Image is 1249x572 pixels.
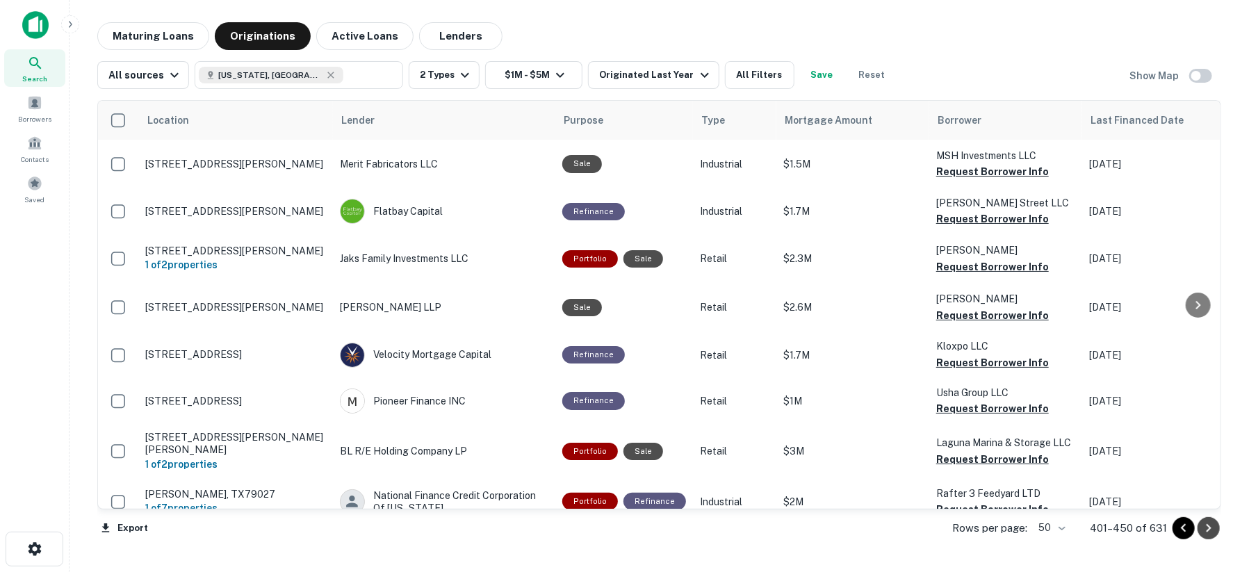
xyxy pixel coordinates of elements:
[145,348,326,361] p: [STREET_ADDRESS]
[562,155,602,172] div: Sale
[419,22,503,50] button: Lenders
[562,203,625,220] div: This loan purpose was for refinancing
[700,443,769,459] p: Retail
[145,257,326,272] h6: 1 of 2 properties
[145,158,326,170] p: [STREET_ADDRESS][PERSON_NAME]
[562,250,618,268] div: This is a portfolio loan with 2 properties
[340,489,548,514] div: National Finance Credit Corporation Of [US_STATE]
[145,431,326,456] p: [STREET_ADDRESS][PERSON_NAME][PERSON_NAME]
[215,22,311,50] button: Originations
[783,251,922,266] p: $2.3M
[4,90,65,127] div: Borrowers
[936,451,1049,468] button: Request Borrower Info
[340,443,548,459] p: BL R/E Holding Company LP
[1089,443,1214,459] p: [DATE]
[145,500,326,516] h6: 1 of 7 properties
[700,204,769,219] p: Industrial
[562,493,618,510] div: This is a portfolio loan with 7 properties
[783,204,922,219] p: $1.7M
[555,101,693,140] th: Purpose
[145,245,326,257] p: [STREET_ADDRESS][PERSON_NAME]
[1033,518,1068,538] div: 50
[700,348,769,363] p: Retail
[1089,393,1214,409] p: [DATE]
[340,199,548,224] div: Flatbay Capital
[1082,101,1221,140] th: Last Financed Date
[1091,112,1202,129] span: Last Financed Date
[783,348,922,363] p: $1.7M
[145,488,326,500] p: [PERSON_NAME], TX79027
[936,243,1075,258] p: [PERSON_NAME]
[1090,520,1167,537] p: 401–450 of 631
[145,395,326,407] p: [STREET_ADDRESS]
[97,22,209,50] button: Maturing Loans
[700,251,769,266] p: Retail
[701,112,743,129] span: Type
[800,61,844,89] button: Save your search to get updates of matches that match your search criteria.
[936,291,1075,307] p: [PERSON_NAME]
[1089,156,1214,172] p: [DATE]
[341,389,364,413] img: mypioneer.com.png
[936,435,1075,450] p: Laguna Marina & Storage LLC
[564,112,621,129] span: Purpose
[18,113,51,124] span: Borrowers
[936,211,1049,227] button: Request Borrower Info
[145,457,326,472] h6: 1 of 2 properties
[1179,461,1249,528] iframe: Chat Widget
[1089,494,1214,509] p: [DATE]
[4,170,65,208] a: Saved
[783,443,922,459] p: $3M
[693,101,776,140] th: Type
[4,49,65,87] div: Search
[783,156,922,172] p: $1.5M
[1089,348,1214,363] p: [DATE]
[936,501,1049,518] button: Request Borrower Info
[783,300,922,315] p: $2.6M
[623,493,686,510] div: This loan purpose was for refinancing
[783,494,922,509] p: $2M
[138,101,333,140] th: Location
[145,205,326,218] p: [STREET_ADDRESS][PERSON_NAME]
[936,148,1075,163] p: MSH Investments LLC
[97,61,189,89] button: All sources
[785,112,890,129] span: Mortgage Amount
[108,67,183,83] div: All sources
[1198,517,1220,539] button: Go to next page
[341,199,364,223] img: picture
[929,101,1082,140] th: Borrower
[588,61,719,89] button: Originated Last Year
[340,156,548,172] p: Merit Fabricators LLC
[22,11,49,39] img: capitalize-icon.png
[562,299,602,316] div: Sale
[725,61,794,89] button: All Filters
[623,250,663,268] div: Sale
[1089,251,1214,266] p: [DATE]
[936,338,1075,354] p: Kloxpo LLC
[4,130,65,167] a: Contacts
[936,307,1049,324] button: Request Borrower Info
[700,156,769,172] p: Industrial
[333,101,555,140] th: Lender
[936,259,1049,275] button: Request Borrower Info
[21,154,49,165] span: Contacts
[22,73,47,84] span: Search
[1173,517,1195,539] button: Go to previous page
[562,346,625,363] div: This loan purpose was for refinancing
[97,518,152,539] button: Export
[340,251,548,266] p: Jaks Family Investments LLC
[409,61,480,89] button: 2 Types
[147,112,207,129] span: Location
[936,400,1049,417] button: Request Borrower Info
[340,343,548,368] div: Velocity Mortgage Capital
[562,443,618,460] div: This is a portfolio loan with 2 properties
[145,301,326,313] p: [STREET_ADDRESS][PERSON_NAME]
[936,163,1049,180] button: Request Borrower Info
[1129,68,1181,83] h6: Show Map
[936,385,1075,400] p: Usha Group LLC
[218,69,323,81] span: [US_STATE], [GEOGRAPHIC_DATA]
[485,61,582,89] button: $1M - $5M
[952,520,1027,537] p: Rows per page:
[340,300,548,315] p: [PERSON_NAME] LLP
